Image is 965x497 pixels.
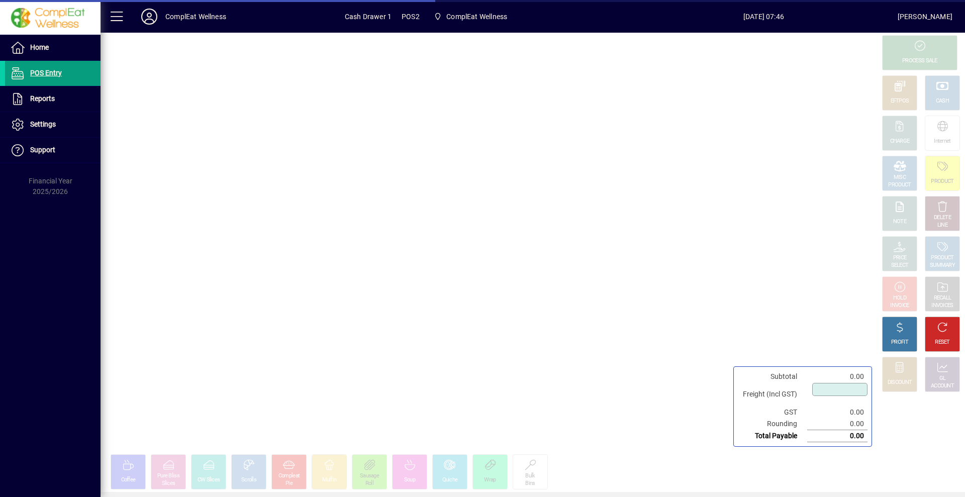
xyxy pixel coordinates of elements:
div: NOTE [893,218,906,226]
div: MISC [894,174,906,181]
div: CASH [936,97,949,105]
span: [DATE] 07:46 [630,9,898,25]
div: Coffee [121,476,136,484]
span: POS Entry [30,69,62,77]
span: ComplEat Wellness [446,9,507,25]
div: PROFIT [891,339,908,346]
div: Bulk [525,472,535,480]
span: Settings [30,120,56,128]
div: PRODUCT [931,254,953,262]
div: CHARGE [890,138,910,145]
div: PRODUCT [888,181,911,189]
div: DELETE [934,214,951,222]
span: Support [30,146,55,154]
div: Pure Bliss [157,472,179,480]
span: Reports [30,94,55,103]
div: Sausage [360,472,379,480]
a: Support [5,138,101,163]
div: Roll [365,480,373,487]
div: RECALL [934,294,951,302]
div: ComplEat Wellness [165,9,226,25]
div: Compleat [278,472,300,480]
div: LINE [937,222,947,229]
div: INVOICE [890,302,909,310]
td: GST [738,407,807,418]
td: Total Payable [738,430,807,442]
a: Settings [5,112,101,137]
span: POS2 [402,9,420,25]
div: PROCESS SALE [902,57,937,65]
td: 0.00 [807,407,867,418]
td: 0.00 [807,418,867,430]
td: Subtotal [738,371,807,382]
div: PRODUCT [931,178,953,185]
td: Rounding [738,418,807,430]
a: Reports [5,86,101,112]
div: PRICE [893,254,907,262]
div: GL [939,375,946,382]
div: Slices [162,480,175,487]
div: Bins [525,480,535,487]
span: ComplEat Wellness [430,8,511,26]
div: ACCOUNT [931,382,954,390]
button: Profile [133,8,165,26]
div: DISCOUNT [888,379,912,386]
td: Freight (Incl GST) [738,382,807,407]
div: RESET [935,339,950,346]
span: Home [30,43,49,51]
td: 0.00 [807,371,867,382]
a: Home [5,35,101,60]
td: 0.00 [807,430,867,442]
span: Cash Drawer 1 [345,9,392,25]
div: SELECT [891,262,909,269]
div: Muffin [322,476,337,484]
div: Wrap [484,476,496,484]
div: INVOICES [931,302,953,310]
div: CW Slices [198,476,220,484]
div: SUMMARY [930,262,955,269]
div: Internet [934,138,950,145]
div: EFTPOS [891,97,909,105]
div: Scrolls [241,476,256,484]
div: Pie [285,480,293,487]
div: HOLD [893,294,906,302]
div: [PERSON_NAME] [898,9,952,25]
div: Soup [404,476,415,484]
div: Quiche [442,476,458,484]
